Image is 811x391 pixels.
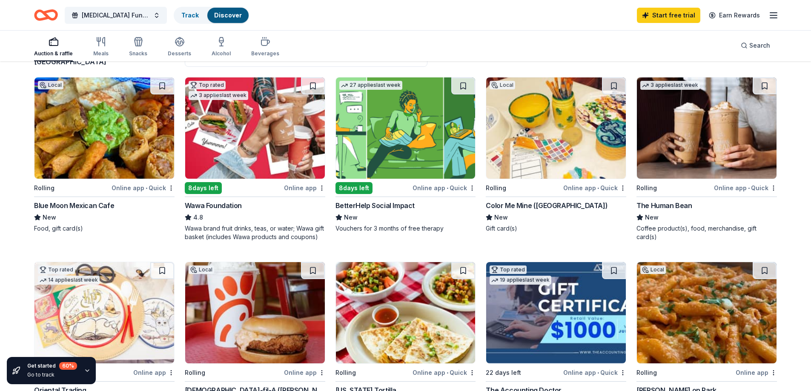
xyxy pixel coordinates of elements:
div: Rolling [34,183,54,193]
div: Rolling [335,368,356,378]
img: Image for Matera’s on Park [637,262,777,363]
button: Alcohol [212,33,231,61]
img: Image for Blue Moon Mexican Cafe [34,77,174,179]
span: [MEDICAL_DATA] Fundrasier [82,10,150,20]
div: Online app [736,367,777,378]
span: • [597,369,599,376]
div: 14 applies last week [38,276,100,285]
img: Image for Oriental Trading [34,262,174,363]
div: Online app [284,367,325,378]
span: New [43,212,56,223]
div: Local [189,265,214,274]
span: 4.8 [193,212,203,223]
div: Online app [284,183,325,193]
span: • [146,185,147,191]
button: Search [734,37,777,54]
a: Track [181,11,199,19]
a: Image for Wawa FoundationTop rated3 applieslast week8days leftOnline appWawa Foundation4.8Wawa br... [185,77,325,241]
div: Top rated [490,265,527,274]
div: Gift card(s) [486,224,626,233]
div: Beverages [251,50,279,57]
div: Online app Quick [563,367,626,378]
span: • [447,369,448,376]
div: Blue Moon Mexican Cafe [34,200,114,211]
div: Top rated [189,81,226,89]
div: Local [490,81,515,89]
img: Image for Wawa Foundation [185,77,325,179]
span: New [344,212,358,223]
div: Online app Quick [714,183,777,193]
div: Online app Quick [563,183,626,193]
span: • [447,185,448,191]
button: Auction & raffle [34,33,73,61]
button: Meals [93,33,109,61]
div: Local [640,265,666,274]
span: • [748,185,750,191]
div: Meals [93,50,109,57]
a: Image for The Human Bean3 applieslast weekRollingOnline app•QuickThe Human BeanNewCoffee product(... [636,77,777,241]
img: Image for The Human Bean [637,77,777,179]
div: Rolling [486,183,506,193]
img: Image for Chick-fil-A (Ramsey) [185,262,325,363]
div: 8 days left [185,182,222,194]
button: Snacks [129,33,147,61]
a: Image for Color Me Mine (Ridgewood)LocalRollingOnline app•QuickColor Me Mine ([GEOGRAPHIC_DATA])N... [486,77,626,233]
div: Top rated [38,265,75,274]
div: Get started [27,362,77,370]
div: Wawa Foundation [185,200,242,211]
button: [MEDICAL_DATA] Fundrasier [65,7,167,24]
div: Rolling [636,183,657,193]
div: Desserts [168,50,191,57]
div: The Human Bean [636,200,692,211]
div: BetterHelp Social Impact [335,200,415,211]
img: Image for Color Me Mine (Ridgewood) [486,77,626,179]
div: 22 days left [486,368,521,378]
div: Food, gift card(s) [34,224,175,233]
div: Alcohol [212,50,231,57]
div: Go to track [27,371,77,378]
img: Image for BetterHelp Social Impact [336,77,476,179]
div: 19 applies last week [490,276,551,285]
div: Local [38,81,63,89]
span: Search [749,40,770,51]
div: Online app Quick [413,183,476,193]
div: Wawa brand fruit drinks, teas, or water; Wawa gift basket (includes Wawa products and coupons) [185,224,325,241]
div: Online app [133,367,175,378]
a: Image for BetterHelp Social Impact27 applieslast week8days leftOnline app•QuickBetterHelp Social ... [335,77,476,233]
img: Image for California Tortilla [336,262,476,363]
div: 27 applies last week [339,81,402,90]
button: Beverages [251,33,279,61]
span: New [645,212,659,223]
div: Vouchers for 3 months of free therapy [335,224,476,233]
div: Snacks [129,50,147,57]
div: Rolling [185,368,205,378]
span: • [597,185,599,191]
a: Image for Blue Moon Mexican CafeLocalRollingOnline app•QuickBlue Moon Mexican CafeNewFood, gift c... [34,77,175,233]
div: Coffee product(s), food, merchandise, gift card(s) [636,224,777,241]
span: New [494,212,508,223]
button: TrackDiscover [174,7,249,24]
div: Online app Quick [413,367,476,378]
div: Auction & raffle [34,50,73,57]
div: 3 applies last week [640,81,700,90]
img: Image for The Accounting Doctor [486,262,626,363]
a: Home [34,5,58,25]
div: 60 % [59,362,77,370]
div: 8 days left [335,182,373,194]
a: Earn Rewards [704,8,765,23]
div: Color Me Mine ([GEOGRAPHIC_DATA]) [486,200,608,211]
a: Discover [214,11,242,19]
a: Start free trial [637,8,700,23]
button: Desserts [168,33,191,61]
div: Rolling [636,368,657,378]
div: 3 applies last week [189,91,248,100]
div: Online app Quick [112,183,175,193]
